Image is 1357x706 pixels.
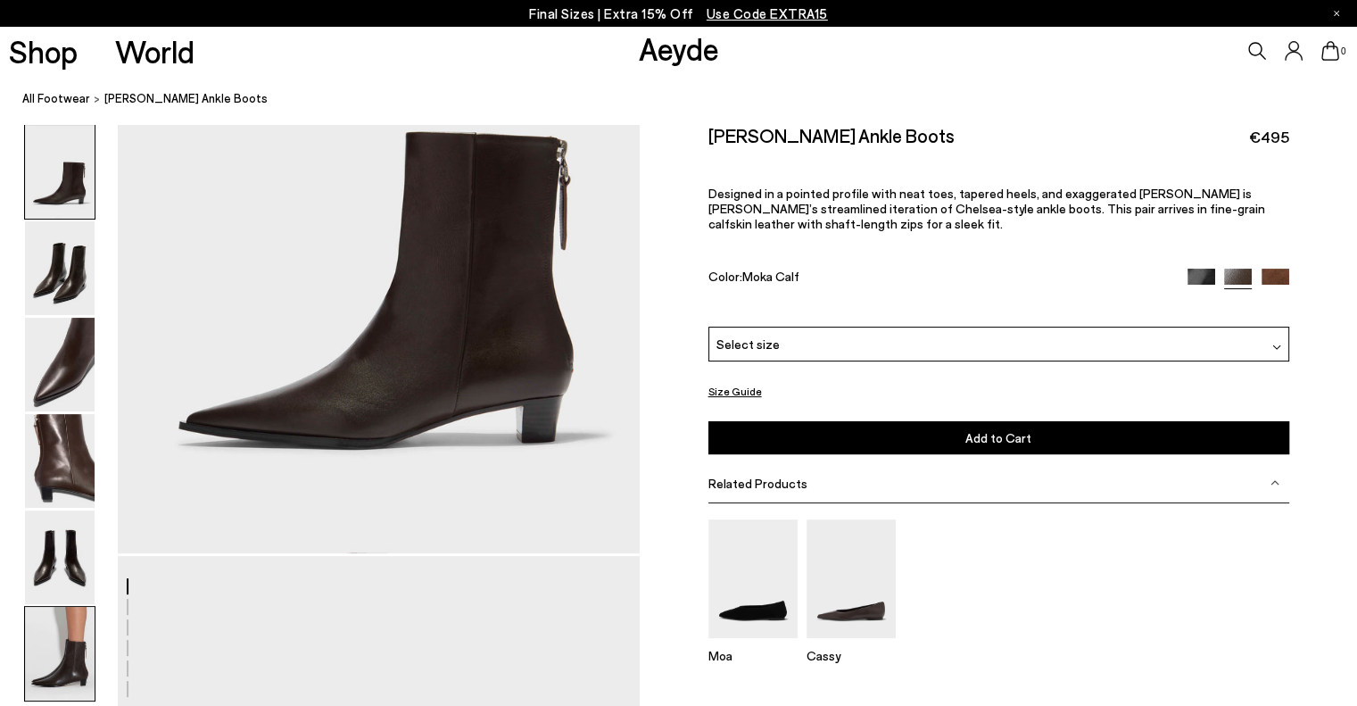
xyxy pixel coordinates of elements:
a: All Footwear [22,89,90,108]
div: Color: [708,269,1170,289]
img: Harriet Pointed Ankle Boots - Image 5 [25,511,95,604]
a: 0 [1321,41,1339,61]
img: Harriet Pointed Ankle Boots - Image 3 [25,318,95,411]
img: Harriet Pointed Ankle Boots - Image 6 [25,607,95,701]
a: Shop [9,36,78,67]
img: Harriet Pointed Ankle Boots - Image 4 [25,414,95,508]
span: Navigate to /collections/ss25-final-sizes [707,5,828,21]
img: svg%3E [1270,478,1279,487]
p: Moa [708,648,798,663]
img: Cassy Pointed-Toe Flats [807,519,896,638]
img: Harriet Pointed Ankle Boots - Image 2 [25,221,95,315]
img: svg%3E [1272,343,1281,352]
a: Aeyde [639,29,719,67]
a: World [115,36,194,67]
img: Harriet Pointed Ankle Boots - Image 1 [25,125,95,219]
button: Size Guide [708,380,762,403]
nav: breadcrumb [22,75,1357,124]
span: Related Products [708,476,807,491]
button: Add to Cart [708,421,1289,454]
h2: [PERSON_NAME] Ankle Boots [708,124,955,146]
span: Add to Cart [965,430,1031,445]
span: [PERSON_NAME] Ankle Boots [104,89,268,108]
p: Cassy [807,648,896,663]
span: Select size [716,335,780,353]
p: Final Sizes | Extra 15% Off [529,3,828,25]
a: Moa Suede Pointed-Toe Flats Moa [708,626,798,663]
img: Moa Suede Pointed-Toe Flats [708,519,798,638]
span: 0 [1339,46,1348,56]
a: Cassy Pointed-Toe Flats Cassy [807,626,896,663]
p: Designed in a pointed profile with neat toes, tapered heels, and exaggerated [PERSON_NAME] is [PE... [708,186,1289,231]
span: Moka Calf [742,269,799,284]
span: €495 [1249,126,1289,148]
